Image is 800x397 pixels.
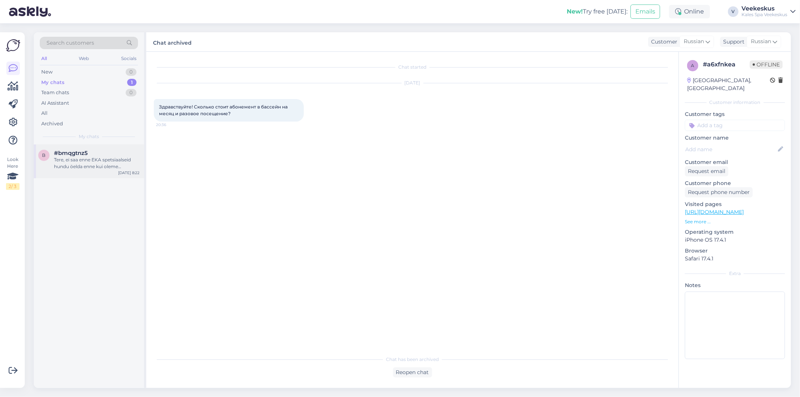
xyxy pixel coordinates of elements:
[54,150,88,156] span: #bmqgtnz5
[6,38,20,53] img: Askly Logo
[41,110,48,117] div: All
[687,77,770,92] div: [GEOGRAPHIC_DATA], [GEOGRAPHIC_DATA]
[126,89,137,96] div: 0
[728,6,738,17] div: V
[741,6,787,12] div: Veekeskus
[685,255,785,263] p: Safari 17.4.1
[691,63,695,68] span: a
[159,104,289,116] span: Здравствуйте! Сколько стоит абонемент в бассейн на месяц и разовое посещение?
[41,99,69,107] div: AI Assistant
[156,122,184,128] span: 20:36
[741,12,787,18] div: Kales Spa Veekeskus
[567,7,627,16] div: Try free [DATE]:
[41,68,53,76] div: New
[685,247,785,255] p: Browser
[685,145,776,153] input: Add name
[41,89,69,96] div: Team chats
[393,367,432,377] div: Reopen chat
[685,228,785,236] p: Operating system
[648,38,677,46] div: Customer
[685,179,785,187] p: Customer phone
[685,134,785,142] p: Customer name
[6,156,20,190] div: Look Here
[42,152,46,158] span: b
[751,38,771,46] span: Russian
[703,60,750,69] div: # a6xfnkea
[684,38,704,46] span: Russian
[685,166,728,176] div: Request email
[685,218,785,225] p: See more ...
[41,79,65,86] div: My chats
[567,8,583,15] b: New!
[120,54,138,63] div: Socials
[118,170,140,176] div: [DATE] 8:22
[153,37,192,47] label: Chat archived
[720,38,744,46] div: Support
[685,236,785,244] p: iPhone OS 17.4.1
[685,281,785,289] p: Notes
[386,356,439,363] span: Chat has been archived
[685,209,744,215] a: [URL][DOMAIN_NAME]
[127,79,137,86] div: 1
[685,110,785,118] p: Customer tags
[47,39,94,47] span: Search customers
[78,54,91,63] div: Web
[40,54,48,63] div: All
[685,99,785,106] div: Customer information
[669,5,710,18] div: Online
[126,68,137,76] div: 0
[41,120,63,128] div: Archived
[54,156,140,170] div: Tere, ei saa enne EKA spetsiaalseid hundu öelda enne kui oleme õpilapileti näinud. täname mõistva...
[685,158,785,166] p: Customer email
[154,80,671,86] div: [DATE]
[6,183,20,190] div: 2 / 3
[685,200,785,208] p: Visited pages
[750,60,783,69] span: Offline
[154,64,671,71] div: Chat started
[630,5,660,19] button: Emails
[79,133,99,140] span: My chats
[685,120,785,131] input: Add a tag
[741,6,795,18] a: VeekeskusKales Spa Veekeskus
[685,187,753,197] div: Request phone number
[685,270,785,277] div: Extra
